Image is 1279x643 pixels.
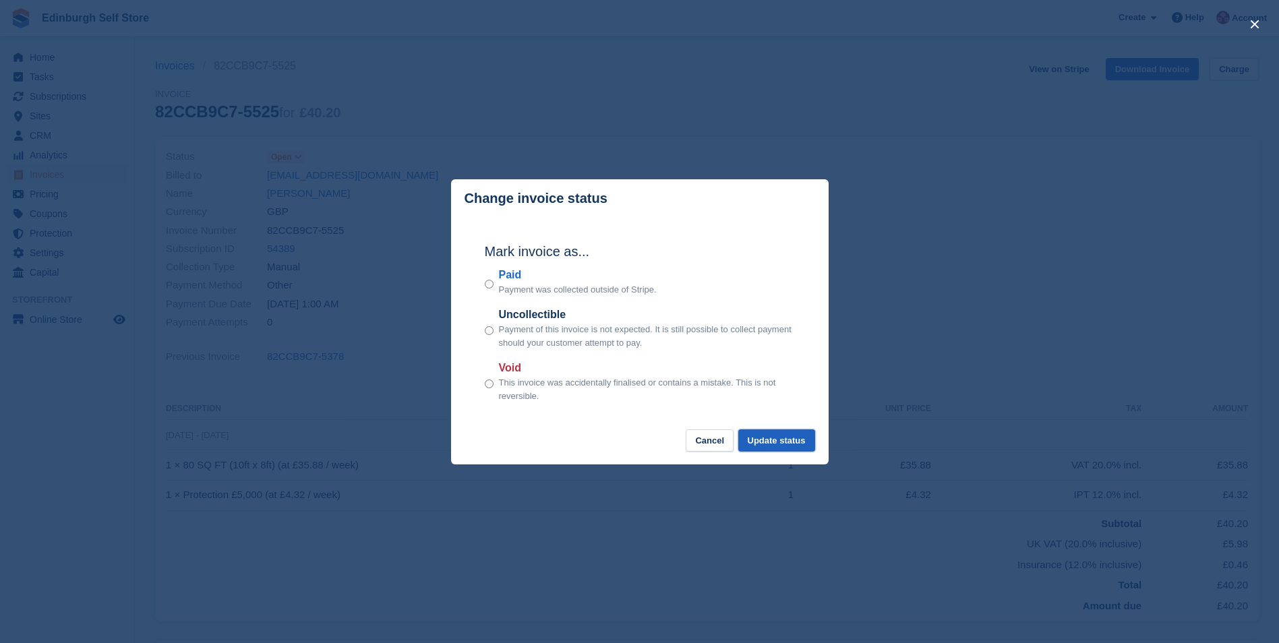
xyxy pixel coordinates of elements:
p: Payment of this invoice is not expected. It is still possible to collect payment should your cust... [499,323,795,349]
p: Change invoice status [465,191,607,206]
button: Cancel [686,429,734,452]
label: Uncollectible [499,307,795,323]
p: This invoice was accidentally finalised or contains a mistake. This is not reversible. [499,376,795,402]
button: Update status [738,429,815,452]
label: Paid [499,267,657,283]
h2: Mark invoice as... [485,241,795,262]
button: close [1244,13,1266,35]
label: Void [499,360,795,376]
p: Payment was collected outside of Stripe. [499,283,657,297]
